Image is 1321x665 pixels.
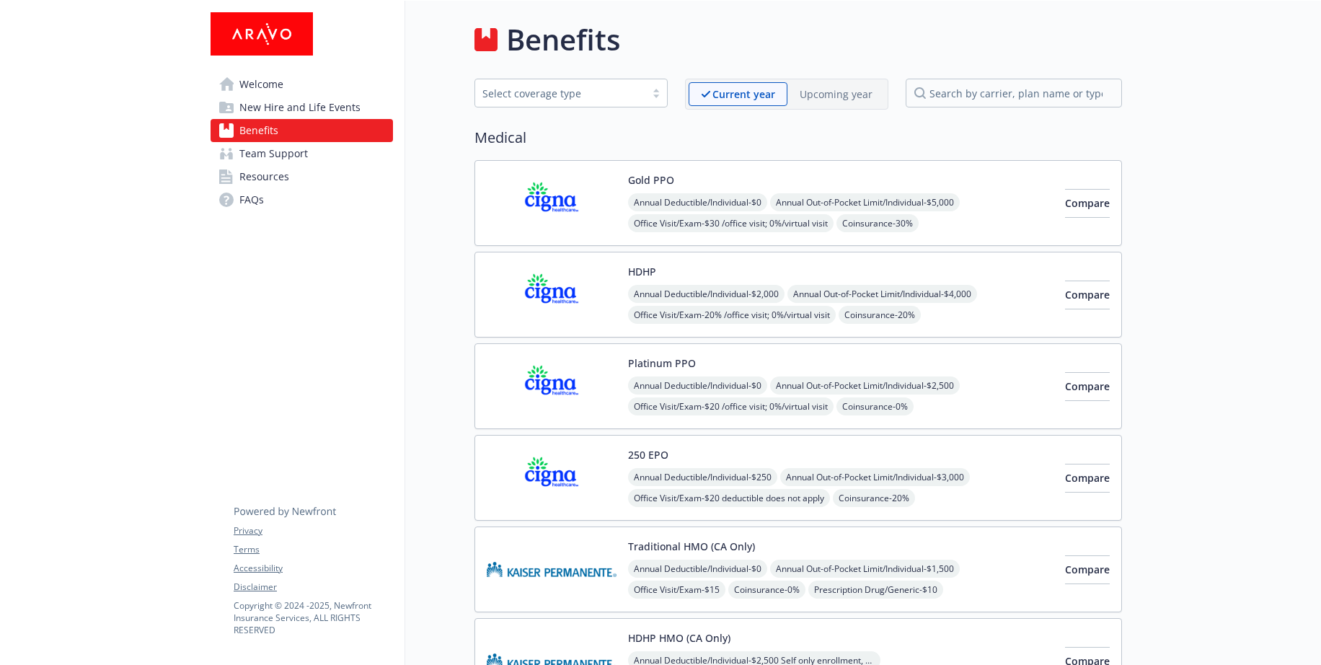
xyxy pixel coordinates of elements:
[787,285,977,303] span: Annual Out-of-Pocket Limit/Individual - $4,000
[1065,471,1110,485] span: Compare
[487,356,617,417] img: CIGNA carrier logo
[1065,372,1110,401] button: Compare
[211,96,393,119] a: New Hire and Life Events
[770,376,960,395] span: Annual Out-of-Pocket Limit/Individual - $2,500
[628,397,834,415] span: Office Visit/Exam - $20 /office visit; 0%/virtual visit
[1065,555,1110,584] button: Compare
[487,447,617,508] img: CIGNA carrier logo
[239,119,278,142] span: Benefits
[211,188,393,211] a: FAQs
[833,489,915,507] span: Coinsurance - 20%
[906,79,1122,107] input: search by carrier, plan name or type
[628,285,785,303] span: Annual Deductible/Individual - $2,000
[1065,196,1110,210] span: Compare
[628,376,767,395] span: Annual Deductible/Individual - $0
[239,188,264,211] span: FAQs
[800,87,872,102] p: Upcoming year
[234,599,392,636] p: Copyright © 2024 - 2025 , Newfront Insurance Services, ALL RIGHTS RESERVED
[211,142,393,165] a: Team Support
[628,581,725,599] span: Office Visit/Exam - $15
[628,214,834,232] span: Office Visit/Exam - $30 /office visit; 0%/virtual visit
[780,468,970,486] span: Annual Out-of-Pocket Limit/Individual - $3,000
[234,524,392,537] a: Privacy
[239,165,289,188] span: Resources
[628,489,830,507] span: Office Visit/Exam - $20 deductible does not apply
[839,306,921,324] span: Coinsurance - 20%
[211,165,393,188] a: Resources
[487,264,617,325] img: CIGNA carrier logo
[808,581,943,599] span: Prescription Drug/Generic - $10
[628,172,674,188] button: Gold PPO
[239,142,308,165] span: Team Support
[628,539,755,554] button: Traditional HMO (CA Only)
[234,581,392,594] a: Disclaimer
[239,73,283,96] span: Welcome
[712,87,775,102] p: Current year
[1065,464,1110,493] button: Compare
[628,468,777,486] span: Annual Deductible/Individual - $250
[487,539,617,600] img: Kaiser Permanente Insurance Company carrier logo
[628,264,656,279] button: HDHP
[628,447,668,462] button: 250 EPO
[234,543,392,556] a: Terms
[728,581,805,599] span: Coinsurance - 0%
[487,172,617,234] img: CIGNA carrier logo
[234,562,392,575] a: Accessibility
[628,306,836,324] span: Office Visit/Exam - 20% /office visit; 0%/virtual visit
[239,96,361,119] span: New Hire and Life Events
[1065,288,1110,301] span: Compare
[211,73,393,96] a: Welcome
[474,127,1122,149] h2: Medical
[628,193,767,211] span: Annual Deductible/Individual - $0
[482,86,638,101] div: Select coverage type
[211,119,393,142] a: Benefits
[506,18,620,61] h1: Benefits
[628,356,696,371] button: Platinum PPO
[1065,189,1110,218] button: Compare
[1065,379,1110,393] span: Compare
[1065,281,1110,309] button: Compare
[1065,563,1110,576] span: Compare
[628,630,730,646] button: HDHP HMO (CA Only)
[628,560,767,578] span: Annual Deductible/Individual - $0
[836,397,914,415] span: Coinsurance - 0%
[836,214,919,232] span: Coinsurance - 30%
[770,193,960,211] span: Annual Out-of-Pocket Limit/Individual - $5,000
[770,560,960,578] span: Annual Out-of-Pocket Limit/Individual - $1,500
